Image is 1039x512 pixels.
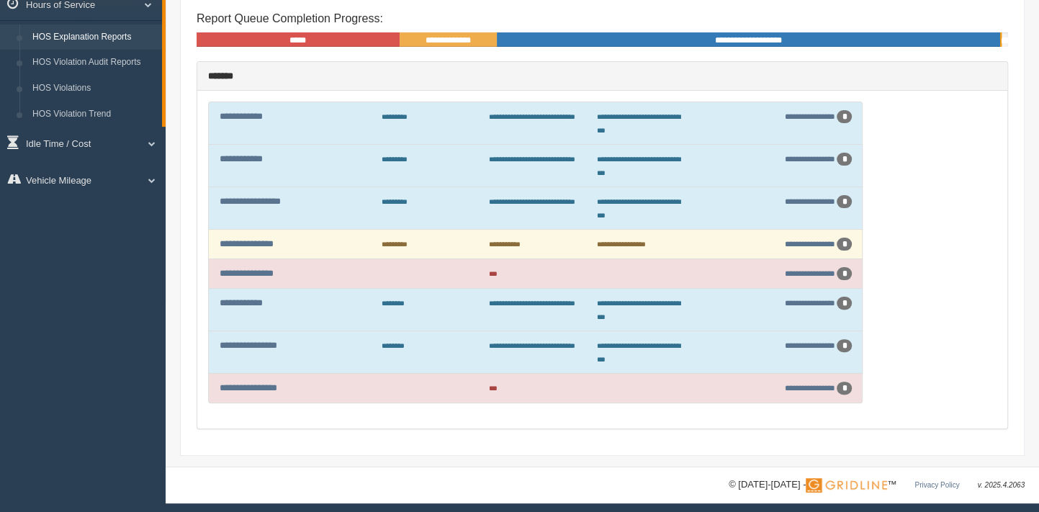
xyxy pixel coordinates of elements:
a: HOS Violation Trend [26,102,162,127]
h4: Report Queue Completion Progress: [197,12,1008,25]
div: © [DATE]-[DATE] - ™ [729,477,1025,493]
span: v. 2025.4.2063 [978,481,1025,489]
a: HOS Explanation Reports [26,24,162,50]
a: HOS Violation Audit Reports [26,50,162,76]
a: HOS Violations [26,76,162,102]
img: Gridline [806,478,887,493]
a: Privacy Policy [914,481,959,489]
